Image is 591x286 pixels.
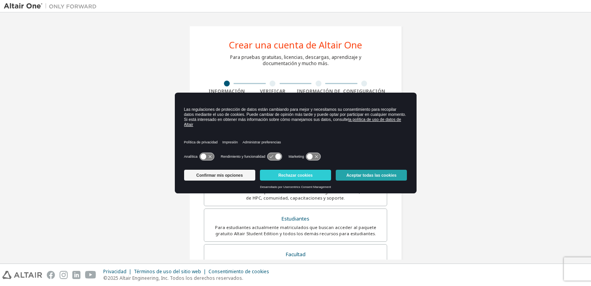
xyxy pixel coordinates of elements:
img: facebook.svg [47,271,55,279]
div: Información de la cuenta [295,88,342,101]
div: Consentimiento de cookies [208,269,274,275]
div: Términos de uso del sitio web [134,269,208,275]
img: altair_logo.svg [2,271,42,279]
div: Para clientes existentes que buscan acceder a descargas de software, recursos de HPC, comunidad, ... [209,189,382,201]
div: Para pruebas gratuitas, licencias, descargas, aprendizaje y documentación y mucho más. [230,54,361,67]
div: Estudiantes [209,214,382,224]
img: Altair Uno [4,2,101,10]
div: Información personal [204,88,250,101]
div: Para estudiantes actualmente matriculados que buscan acceder al paquete gratuito Altair Student E... [209,224,382,237]
img: instagram.svg [60,271,68,279]
div: Privacidad [103,269,134,275]
div: Crear una cuenta de Altair One [229,40,362,50]
font: 2025 Altair Engineering, Inc. Todos los derechos reservados. [108,275,243,281]
img: youtube.svg [85,271,96,279]
div: Verificar correo electrónico [250,88,296,107]
img: linkedin.svg [72,271,80,279]
div: Facultad [209,249,382,260]
div: Configuración de seguridad [342,88,388,101]
p: © [103,275,274,281]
